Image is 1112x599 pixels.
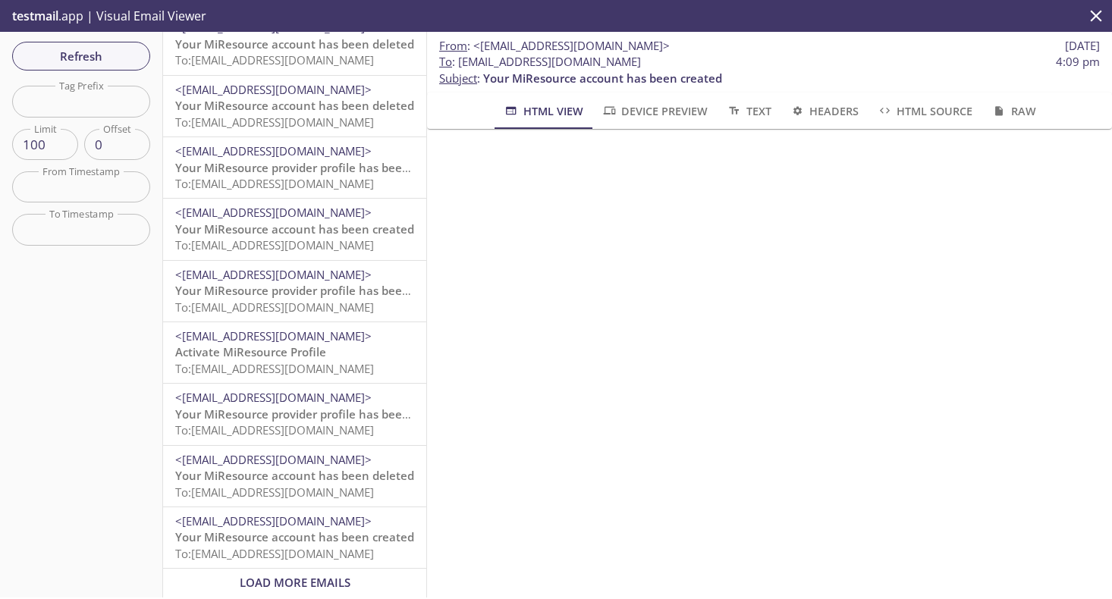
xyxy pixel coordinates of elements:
[790,102,859,121] span: Headers
[175,98,414,113] span: Your MiResource account has been deleted
[175,485,374,500] span: To: [EMAIL_ADDRESS][DOMAIN_NAME]
[175,176,374,191] span: To: [EMAIL_ADDRESS][DOMAIN_NAME]
[163,507,426,568] div: <[EMAIL_ADDRESS][DOMAIN_NAME]>Your MiResource account has been createdTo:[EMAIL_ADDRESS][DOMAIN_N...
[483,71,722,86] span: Your MiResource account has been created
[175,422,374,437] span: To: [EMAIL_ADDRESS][DOMAIN_NAME]
[175,390,372,405] span: <[EMAIL_ADDRESS][DOMAIN_NAME]>
[439,54,1100,86] p: :
[439,54,641,70] span: : [EMAIL_ADDRESS][DOMAIN_NAME]
[163,76,426,136] div: <[EMAIL_ADDRESS][DOMAIN_NAME]>Your MiResource account has been deletedTo:[EMAIL_ADDRESS][DOMAIN_N...
[503,102,583,121] span: HTML View
[175,205,372,220] span: <[EMAIL_ADDRESS][DOMAIN_NAME]>
[163,261,426,321] div: <[EMAIL_ADDRESS][DOMAIN_NAME]>Your MiResource provider profile has been createdTo:[EMAIL_ADDRESS]...
[439,71,477,86] span: Subject
[175,529,414,544] span: Your MiResource account has been created
[175,344,326,359] span: Activate MiResource Profile
[726,102,771,121] span: Text
[175,160,454,175] span: Your MiResource provider profile has been created
[175,328,372,343] span: <[EMAIL_ADDRESS][DOMAIN_NAME]>
[175,267,372,282] span: <[EMAIL_ADDRESS][DOMAIN_NAME]>
[12,8,58,24] span: testmail
[175,452,372,467] span: <[EMAIL_ADDRESS][DOMAIN_NAME]>
[240,575,350,590] span: Load More Emails
[175,468,414,483] span: Your MiResource account has been deleted
[163,199,426,259] div: <[EMAIL_ADDRESS][DOMAIN_NAME]>Your MiResource account has been createdTo:[EMAIL_ADDRESS][DOMAIN_N...
[175,299,374,315] span: To: [EMAIL_ADDRESS][DOMAIN_NAME]
[175,361,374,376] span: To: [EMAIL_ADDRESS][DOMAIN_NAME]
[163,384,426,444] div: <[EMAIL_ADDRESS][DOMAIN_NAME]>Your MiResource provider profile has been createdTo:[EMAIL_ADDRESS]...
[175,237,374,252] span: To: [EMAIL_ADDRESS][DOMAIN_NAME]
[1056,54,1100,70] span: 4:09 pm
[163,446,426,506] div: <[EMAIL_ADDRESS][DOMAIN_NAME]>Your MiResource account has been deletedTo:[EMAIL_ADDRESS][DOMAIN_N...
[163,14,426,74] div: <[EMAIL_ADDRESS][DOMAIN_NAME]>Your MiResource account has been deletedTo:[EMAIL_ADDRESS][DOMAIN_N...
[439,38,467,53] span: From
[163,137,426,198] div: <[EMAIL_ADDRESS][DOMAIN_NAME]>Your MiResource provider profile has been createdTo:[EMAIL_ADDRESS]...
[473,38,670,53] span: <[EMAIL_ADDRESS][DOMAIN_NAME]>
[877,102,972,121] span: HTML Source
[175,406,454,422] span: Your MiResource provider profile has been created
[439,38,670,54] span: :
[175,36,414,52] span: Your MiResource account has been deleted
[175,82,372,97] span: <[EMAIL_ADDRESS][DOMAIN_NAME]>
[439,54,452,69] span: To
[24,46,138,66] span: Refresh
[175,114,374,130] span: To: [EMAIL_ADDRESS][DOMAIN_NAME]
[175,221,414,237] span: Your MiResource account has been created
[1065,38,1100,54] span: [DATE]
[602,102,708,121] span: Device Preview
[991,102,1035,121] span: Raw
[175,143,372,158] span: <[EMAIL_ADDRESS][DOMAIN_NAME]>
[175,513,372,528] span: <[EMAIL_ADDRESS][DOMAIN_NAME]>
[163,569,426,597] div: Load More Emails
[175,546,374,561] span: To: [EMAIL_ADDRESS][DOMAIN_NAME]
[175,283,454,298] span: Your MiResource provider profile has been created
[12,42,150,71] button: Refresh
[175,52,374,67] span: To: [EMAIL_ADDRESS][DOMAIN_NAME]
[163,322,426,383] div: <[EMAIL_ADDRESS][DOMAIN_NAME]>Activate MiResource ProfileTo:[EMAIL_ADDRESS][DOMAIN_NAME]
